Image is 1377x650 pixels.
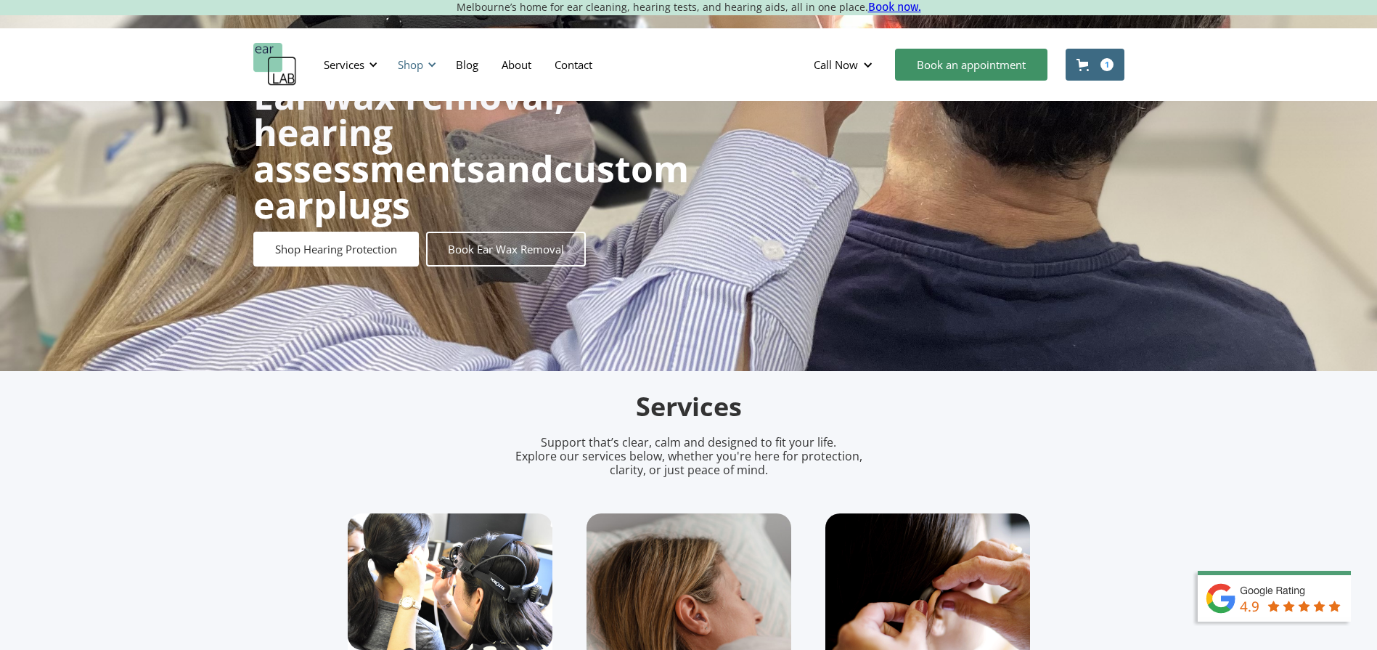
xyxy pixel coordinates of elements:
div: Call Now [814,57,858,72]
a: Book Ear Wax Removal [426,232,586,267]
a: Book an appointment [895,49,1047,81]
h1: and [253,78,689,223]
a: home [253,43,297,86]
strong: custom earplugs [253,144,689,229]
div: 1 [1100,58,1114,71]
p: Support that’s clear, calm and designed to fit your life. Explore our services below, whether you... [497,436,881,478]
div: Shop [398,57,423,72]
a: About [490,44,543,86]
a: Open cart containing 1 items [1066,49,1124,81]
a: Blog [444,44,490,86]
div: Call Now [802,43,888,86]
a: Contact [543,44,604,86]
strong: Ear wax removal, hearing assessments [253,71,565,193]
h2: Services [348,390,1030,424]
a: Shop Hearing Protection [253,232,419,267]
div: Services [315,43,382,86]
div: Services [324,57,364,72]
div: Shop [389,43,441,86]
